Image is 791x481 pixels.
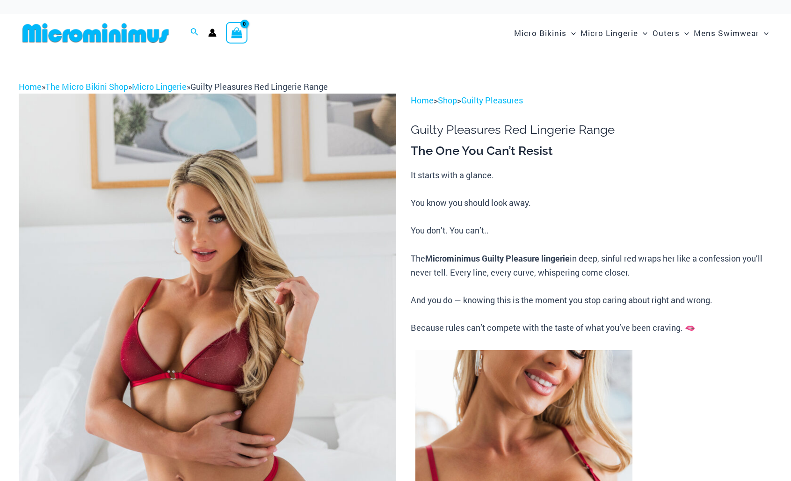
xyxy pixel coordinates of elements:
[759,21,769,45] span: Menu Toggle
[653,21,680,45] span: Outers
[19,81,42,92] a: Home
[638,21,647,45] span: Menu Toggle
[461,95,523,106] a: Guilty Pleasures
[411,95,434,106] a: Home
[425,253,570,264] b: Microminimus Guilty Pleasure lingerie
[578,19,650,47] a: Micro LingerieMenu ToggleMenu Toggle
[190,27,199,39] a: Search icon link
[411,94,772,108] p: > >
[190,81,328,92] span: Guilty Pleasures Red Lingerie Range
[132,81,187,92] a: Micro Lingerie
[514,21,566,45] span: Micro Bikinis
[581,21,638,45] span: Micro Lingerie
[512,19,578,47] a: Micro BikinisMenu ToggleMenu Toggle
[19,81,328,92] span: » » »
[694,21,759,45] span: Mens Swimwear
[438,95,457,106] a: Shop
[650,19,691,47] a: OutersMenu ToggleMenu Toggle
[411,168,772,335] p: It starts with a glance. You know you should look away. You don’t. You can’t.. The in deep, sinfu...
[510,17,772,49] nav: Site Navigation
[680,21,689,45] span: Menu Toggle
[411,143,772,159] h3: The One You Can’t Resist
[45,81,128,92] a: The Micro Bikini Shop
[411,123,772,137] h1: Guilty Pleasures Red Lingerie Range
[566,21,576,45] span: Menu Toggle
[691,19,771,47] a: Mens SwimwearMenu ToggleMenu Toggle
[208,29,217,37] a: Account icon link
[226,22,247,44] a: View Shopping Cart, empty
[19,22,173,44] img: MM SHOP LOGO FLAT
